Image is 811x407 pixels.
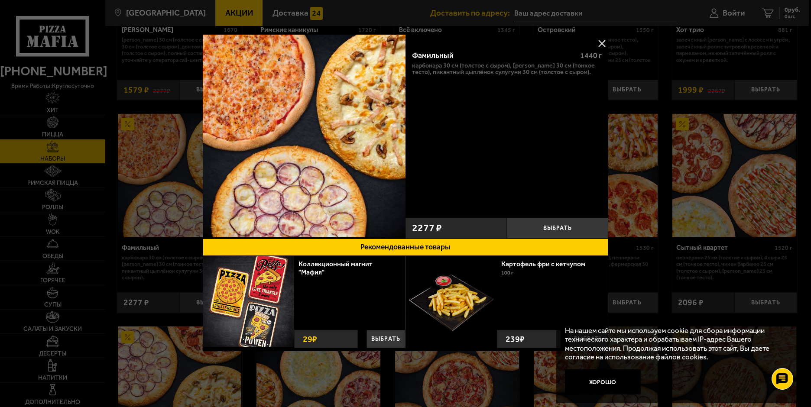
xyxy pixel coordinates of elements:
button: Хорошо [565,369,641,395]
strong: 29 ₽ [301,330,319,348]
button: Выбрать [507,218,608,239]
p: Карбонара 30 см (толстое с сыром), [PERSON_NAME] 30 см (тонкое тесто), Пикантный цыплёнок сулугун... [412,62,602,76]
span: 100 г [501,270,513,276]
div: Фамильный [412,51,573,60]
p: На нашем сайте мы используем cookie для сбора информации технического характера и обрабатываем IP... [565,326,786,361]
a: Картофель фри с кетчупом [501,260,594,268]
button: Выбрать [367,330,405,348]
a: Фамильный [203,35,405,239]
a: Коллекционный магнит "Мафия" [298,260,373,276]
span: 2277 ₽ [412,223,442,233]
span: 1440 г [580,51,602,60]
img: Фамильный [203,35,405,237]
button: Рекомендованные товары [203,239,608,256]
strong: 239 ₽ [503,330,527,348]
